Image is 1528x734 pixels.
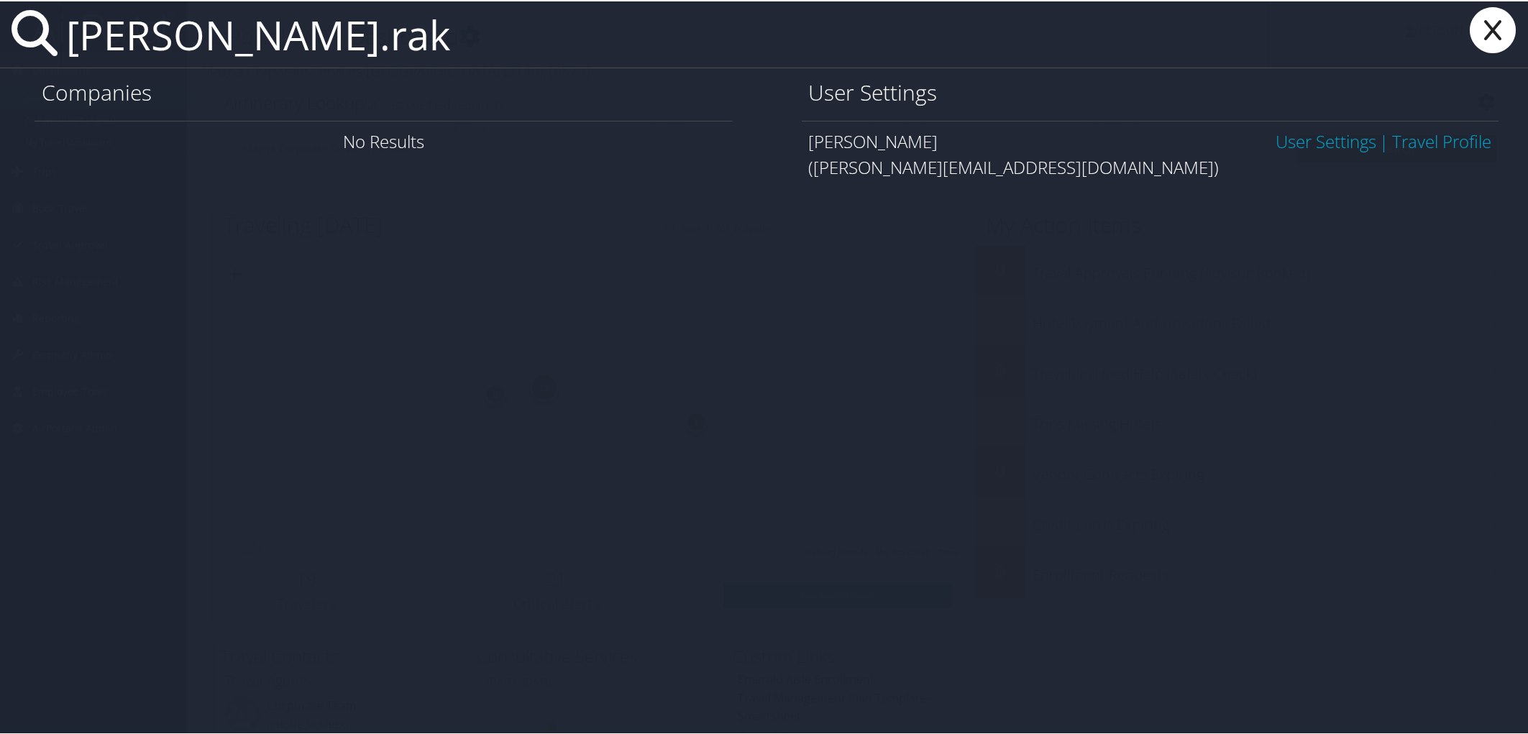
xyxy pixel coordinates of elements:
div: ([PERSON_NAME][EMAIL_ADDRESS][DOMAIN_NAME]) [809,153,1493,179]
h1: User Settings [809,76,1493,106]
span: | [1376,128,1393,152]
a: User Settings [1276,128,1376,152]
div: No Results [35,119,733,160]
h1: Companies [42,76,726,106]
span: [PERSON_NAME] [809,128,938,152]
a: View OBT Profile [1393,128,1492,152]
